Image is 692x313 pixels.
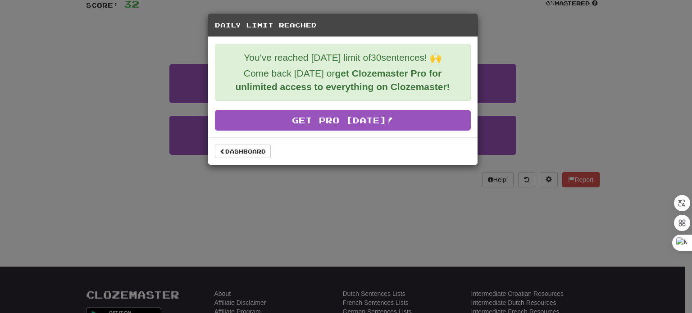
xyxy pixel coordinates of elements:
p: Come back [DATE] or [222,67,464,94]
a: Dashboard [215,145,271,158]
strong: get Clozemaster Pro for unlimited access to everything on Clozemaster! [235,68,450,92]
h5: Daily Limit Reached [215,21,471,30]
p: You've reached [DATE] limit of 30 sentences! 🙌 [222,51,464,64]
a: Get Pro [DATE]! [215,110,471,131]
